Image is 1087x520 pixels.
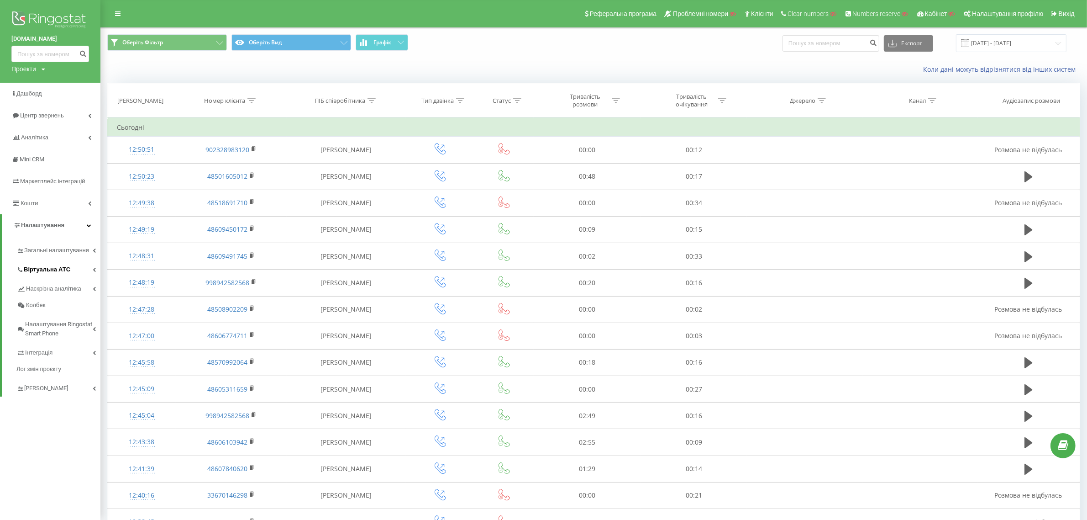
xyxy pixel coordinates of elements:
span: Колбек [26,301,45,310]
span: Кошти [21,200,38,207]
span: Розмова не відбулась [995,198,1062,207]
span: Графік [373,39,391,46]
a: 48609491745 [207,252,247,260]
div: 12:47:00 [117,327,167,345]
td: 00:09 [534,216,640,243]
div: Тривалість очікування [667,93,716,108]
div: 12:49:38 [117,194,167,212]
a: 33670146298 [207,491,247,499]
td: 00:27 [641,376,747,403]
a: Віртуальна АТС [16,259,100,278]
a: 48570992064 [207,358,247,366]
div: 12:50:51 [117,141,167,159]
td: 00:00 [534,482,640,509]
td: 00:03 [641,323,747,349]
a: 48501605012 [207,172,247,180]
a: 998942582568 [205,411,249,420]
td: 00:00 [534,190,640,216]
div: Номер клієнта [204,97,245,105]
td: 00:16 [641,270,747,296]
div: Канал [909,97,926,105]
td: 00:00 [534,376,640,403]
span: Аналiтика [21,134,48,141]
div: Проекти [11,64,36,74]
td: [PERSON_NAME] [287,429,406,456]
span: Загальні налаштування [24,246,89,255]
td: 00:00 [534,137,640,163]
td: [PERSON_NAME] [287,163,406,190]
td: 00:17 [641,163,747,190]
a: Налаштування Ringostat Smart Phone [16,313,100,342]
span: Numbers reserve [852,10,900,17]
span: Інтеграція [25,348,53,357]
span: Розмова не відбулась [995,331,1062,340]
td: 00:18 [534,349,640,376]
div: Статус [493,97,511,105]
span: Центр звернень [20,112,64,119]
td: 01:29 [534,456,640,482]
div: 12:48:19 [117,274,167,292]
a: 48605311659 [207,385,247,393]
td: 00:12 [641,137,747,163]
a: [DOMAIN_NAME] [11,34,89,43]
span: Розмова не відбулась [995,491,1062,499]
div: 12:40:16 [117,487,167,504]
td: [PERSON_NAME] [287,456,406,482]
td: 00:15 [641,216,747,243]
a: Інтеграція [16,342,100,361]
span: Налаштування Ringostat Smart Phone [25,320,93,338]
a: 998942582568 [205,278,249,287]
a: Коли дані можуть відрізнятися вiд інших систем [923,65,1080,74]
td: 02:49 [534,403,640,429]
span: Clear numbers [788,10,829,17]
span: Вихід [1059,10,1075,17]
div: 12:47:28 [117,301,167,318]
button: Експорт [884,35,933,52]
span: Клієнти [751,10,773,17]
div: Тип дзвінка [421,97,454,105]
td: [PERSON_NAME] [287,482,406,509]
button: Оберіть Фільтр [107,34,227,51]
div: 12:43:38 [117,433,167,451]
div: Аудіозапис розмови [1003,97,1060,105]
div: 12:45:09 [117,380,167,398]
td: [PERSON_NAME] [287,190,406,216]
td: [PERSON_NAME] [287,243,406,270]
span: Віртуальна АТС [24,265,70,274]
span: Налаштування профілю [972,10,1043,17]
div: 12:49:19 [117,221,167,239]
a: 48518691710 [207,198,247,207]
td: Сьогодні [108,118,1080,137]
input: Пошук за номером [782,35,879,52]
td: [PERSON_NAME] [287,137,406,163]
span: [PERSON_NAME] [24,384,68,393]
div: 12:45:04 [117,407,167,424]
td: [PERSON_NAME] [287,376,406,403]
span: Дашборд [16,90,42,97]
img: Ringostat logo [11,9,89,32]
td: 00:16 [641,403,747,429]
div: [PERSON_NAME] [117,97,163,105]
td: 00:09 [641,429,747,456]
td: 00:34 [641,190,747,216]
td: 00:33 [641,243,747,270]
a: 48606774711 [207,331,247,340]
td: 00:02 [534,243,640,270]
a: 48607840620 [207,464,247,473]
td: 00:16 [641,349,747,376]
button: Графік [356,34,408,51]
td: 00:00 [534,296,640,323]
td: [PERSON_NAME] [287,349,406,376]
a: 902328983120 [205,145,249,154]
span: Налаштування [21,222,64,228]
td: 00:00 [534,323,640,349]
td: [PERSON_NAME] [287,403,406,429]
td: [PERSON_NAME] [287,323,406,349]
span: Оберіть Фільтр [122,39,163,46]
span: Mini CRM [20,156,44,163]
td: 00:02 [641,296,747,323]
span: Наскрізна аналітика [26,284,81,293]
a: Колбек [16,297,100,313]
td: 00:20 [534,270,640,296]
a: Налаштування [2,214,100,236]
